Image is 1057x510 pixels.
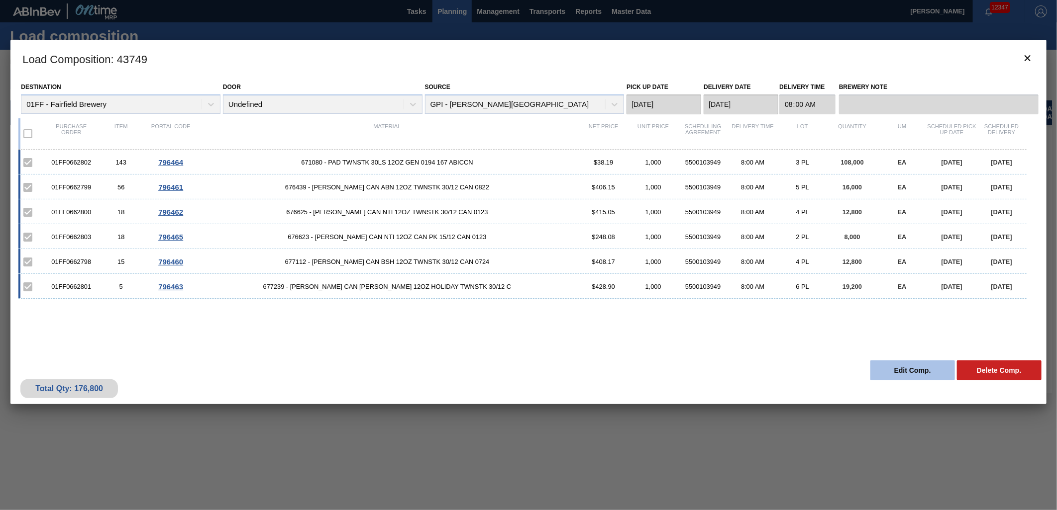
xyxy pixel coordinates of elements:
span: 12,800 [843,258,862,265]
span: 671080 - PAD TWNSTK 30LS 12OZ GEN 0194 167 ABICCN [196,159,579,166]
span: 676625 - CARR CAN NTI 12OZ TWNSTK 30/12 CAN 0123 [196,208,579,216]
span: 796462 [158,208,183,216]
div: 1,000 [629,208,678,216]
div: 8:00 AM [728,258,778,265]
div: 5500103949 [678,183,728,191]
span: [DATE] [942,183,962,191]
span: 676623 - CARR CAN NTI 12OZ CAN PK 15/12 CAN 0123 [196,233,579,241]
span: EA [898,233,907,241]
span: 16,000 [843,183,862,191]
div: 01FF0662803 [46,233,96,241]
div: 15 [96,258,146,265]
div: $406.15 [579,183,629,191]
div: $38.19 [579,159,629,166]
input: mm/dd/yyyy [627,94,701,114]
div: 3 PL [778,159,828,166]
div: 8:00 AM [728,183,778,191]
div: Net Price [579,123,629,144]
div: 1,000 [629,233,678,241]
span: [DATE] [991,208,1012,216]
div: 5 [96,283,146,290]
div: Go to Order [146,208,196,216]
div: Go to Order [146,257,196,266]
div: 01FF0662799 [46,183,96,191]
span: 12,800 [843,208,862,216]
div: Unit Price [629,123,678,144]
label: Source [425,84,450,90]
div: 1,000 [629,283,678,290]
div: 6 PL [778,283,828,290]
div: Go to Order [146,183,196,191]
div: 8:00 AM [728,233,778,241]
span: 796460 [158,257,183,266]
div: Portal code [146,123,196,144]
div: Quantity [828,123,877,144]
span: 677112 - CARR CAN BSH 12OZ TWNSTK 30/12 CAN 0724 [196,258,579,265]
span: [DATE] [942,233,962,241]
span: EA [898,208,907,216]
div: 5500103949 [678,233,728,241]
div: $408.17 [579,258,629,265]
span: [DATE] [991,159,1012,166]
span: [DATE] [991,183,1012,191]
label: Delivery Time [779,80,836,94]
span: [DATE] [991,258,1012,265]
div: 2 PL [778,233,828,241]
span: 796463 [158,282,183,291]
div: 18 [96,233,146,241]
span: 676439 - CARR CAN ABN 12OZ TWNSTK 30/12 CAN 0822 [196,183,579,191]
button: Delete Comp. [957,360,1042,380]
div: Go to Order [146,282,196,291]
div: 143 [96,159,146,166]
div: 18 [96,208,146,216]
span: EA [898,159,907,166]
label: Delivery Date [704,84,750,90]
div: Scheduled Delivery [977,123,1027,144]
div: 1,000 [629,258,678,265]
div: 8:00 AM [728,159,778,166]
span: [DATE] [991,283,1012,290]
div: Go to Order [146,233,196,241]
div: Scheduling Agreement [678,123,728,144]
div: 5500103949 [678,208,728,216]
span: EA [898,183,907,191]
label: Door [223,84,241,90]
span: 8,000 [845,233,860,241]
div: Purchase order [46,123,96,144]
div: $428.90 [579,283,629,290]
div: 01FF0662801 [46,283,96,290]
div: 8:00 AM [728,283,778,290]
span: 796465 [158,233,183,241]
span: 796461 [158,183,183,191]
div: 56 [96,183,146,191]
div: Delivery Time [728,123,778,144]
div: 5500103949 [678,283,728,290]
div: 5500103949 [678,258,728,265]
label: Brewery Note [839,80,1039,94]
div: $248.08 [579,233,629,241]
div: Item [96,123,146,144]
h3: Load Composition : 43749 [10,40,1047,78]
label: Destination [21,84,61,90]
div: 4 PL [778,258,828,265]
div: 1,000 [629,159,678,166]
div: Scheduled Pick up Date [927,123,977,144]
span: 108,000 [841,159,864,166]
div: Lot [778,123,828,144]
div: 5 PL [778,183,828,191]
button: Edit Comp. [870,360,955,380]
span: [DATE] [942,283,962,290]
span: 796464 [158,158,183,167]
span: [DATE] [942,208,962,216]
div: 01FF0662798 [46,258,96,265]
div: Material [196,123,579,144]
div: UM [877,123,927,144]
span: EA [898,258,907,265]
div: 1,000 [629,183,678,191]
div: Go to Order [146,158,196,167]
div: Total Qty: 176,800 [28,384,110,393]
span: [DATE] [991,233,1012,241]
div: 01FF0662800 [46,208,96,216]
div: 01FF0662802 [46,159,96,166]
span: [DATE] [942,258,962,265]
